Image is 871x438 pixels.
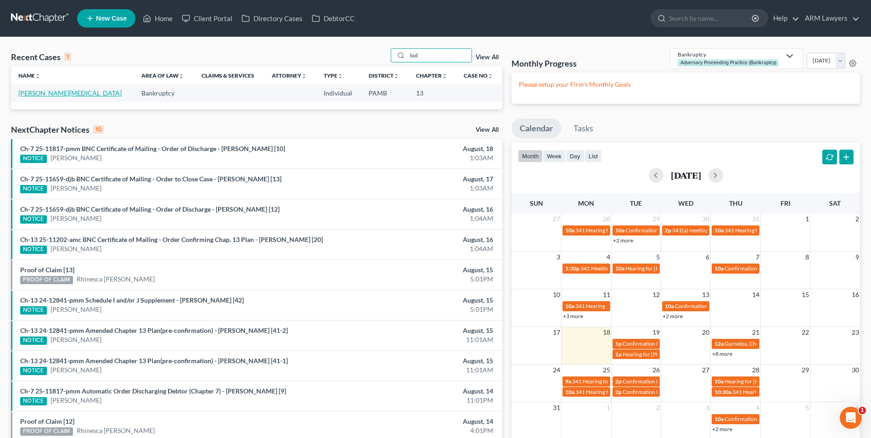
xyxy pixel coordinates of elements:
[565,265,579,272] span: 1:30p
[565,388,574,395] span: 10a
[442,73,447,79] i: unfold_more
[678,59,779,66] div: Adversary Proceeding Practice (Bankruptcy)
[800,10,860,27] a: ARM Lawyers
[854,213,860,225] span: 2
[342,326,493,335] div: August, 15
[566,150,584,162] button: day
[409,84,456,101] td: 13
[18,72,40,79] a: Nameunfold_more
[672,227,761,234] span: 341(a) meeting for [PERSON_NAME]
[20,155,47,163] div: NOTICE
[51,396,101,405] a: [PERSON_NAME]
[781,199,790,207] span: Fri
[655,252,661,263] span: 5
[20,417,74,425] a: Proof of Claim [12]
[488,73,493,79] i: unfold_more
[342,214,493,223] div: 1:04AM
[580,265,611,272] span: 341 Meeting
[179,73,184,79] i: unfold_more
[324,72,343,79] a: Typeunfold_more
[623,388,720,395] span: Confirmation Date for [PERSON_NAME]
[829,199,841,207] span: Sat
[623,351,694,358] span: Hearing for [PERSON_NAME]
[665,227,671,234] span: 2p
[77,275,155,284] a: Rhinesca [PERSON_NAME]
[623,340,728,347] span: Confirmation Hearing for [PERSON_NAME]
[342,387,493,396] div: August, 14
[337,73,343,79] i: unfold_more
[725,265,871,272] span: Confirmation Date for [PERSON_NAME] & [PERSON_NAME]
[20,276,73,284] div: PROOF OF CLAIM
[625,227,723,234] span: Confirmation Date for [PERSON_NAME]
[552,213,561,225] span: 27
[51,184,101,193] a: [PERSON_NAME]
[552,327,561,338] span: 17
[342,144,493,153] div: August, 18
[606,252,611,263] span: 4
[369,72,399,79] a: Districtunfold_more
[519,80,853,89] p: Please setup your Firm's Monthly Goals
[342,275,493,284] div: 5:01PM
[342,356,493,365] div: August, 15
[141,72,184,79] a: Area of Lawunfold_more
[272,72,307,79] a: Attorneyunfold_more
[20,296,244,304] a: Ch-13 24-12841-pmm Schedule I and/or J Supplement - [PERSON_NAME] [42]
[578,199,594,207] span: Mon
[804,402,810,413] span: 5
[714,227,724,234] span: 10a
[729,199,742,207] span: Thu
[851,289,860,300] span: 16
[615,340,622,347] span: 1p
[342,417,493,426] div: August, 14
[701,327,710,338] span: 20
[712,350,732,357] a: +8 more
[307,10,359,27] a: DebtorCC
[584,150,602,162] button: list
[342,335,493,344] div: 11:01AM
[20,357,288,365] a: Ch-13 24-12841-pmm Amended Chapter 13 Plan(pre-confirmation) - [PERSON_NAME] [41-1]
[51,335,101,344] a: [PERSON_NAME]
[416,72,447,79] a: Chapterunfold_more
[665,303,674,309] span: 10a
[342,205,493,214] div: August, 16
[393,73,399,79] i: unfold_more
[342,265,493,275] div: August, 15
[476,54,499,61] a: View All
[669,10,753,27] input: Search by name...
[565,118,601,139] a: Tasks
[769,10,799,27] a: Help
[342,305,493,314] div: 5:01PM
[725,227,807,234] span: 341 Hearing for [PERSON_NAME]
[615,388,622,395] span: 2p
[96,15,127,22] span: New Case
[602,327,611,338] span: 18
[342,365,493,375] div: 11:01AM
[556,252,561,263] span: 3
[705,252,710,263] span: 6
[20,246,47,254] div: NOTICE
[51,305,101,314] a: [PERSON_NAME]
[301,73,307,79] i: unfold_more
[51,153,101,163] a: [PERSON_NAME]
[20,397,47,405] div: NOTICE
[801,365,810,376] span: 29
[552,402,561,413] span: 31
[342,184,493,193] div: 1:03AM
[20,306,47,314] div: NOTICE
[572,378,654,385] span: 341 Hearing for [PERSON_NAME]
[51,244,101,253] a: [PERSON_NAME]
[20,175,281,183] a: Ch-7 25-11659-djb BNC Certificate of Mailing - Order to Close Case - [PERSON_NAME] [13]
[725,340,850,347] span: Gurnelos, Chelsea & [PERSON_NAME] Confirmation
[20,205,280,213] a: Ch-7 25-11659-djb BNC Certificate of Mailing - Order of Discharge - [PERSON_NAME] [12]
[518,150,543,162] button: month
[714,265,724,272] span: 10a
[671,170,701,180] h2: [DATE]
[625,265,697,272] span: Hearing for [PERSON_NAME]
[615,351,622,358] span: 1p
[342,153,493,163] div: 1:03AM
[575,303,605,309] span: 341 Hearing
[804,252,810,263] span: 8
[177,10,237,27] a: Client Portal
[615,265,624,272] span: 10a
[342,426,493,435] div: 4:01PM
